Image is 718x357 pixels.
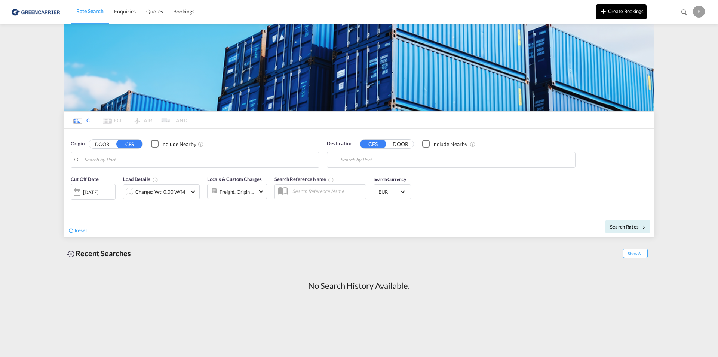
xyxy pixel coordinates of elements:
[146,8,163,15] span: Quotes
[596,4,647,19] button: icon-plus 400-fgCreate Bookings
[220,187,255,197] div: Freight Origin Destination
[68,112,187,128] md-pagination-wrapper: Use the left and right arrow keys to navigate between tabs
[64,245,134,262] div: Recent Searches
[114,8,136,15] span: Enquiries
[68,227,74,234] md-icon: icon-refresh
[693,6,705,18] div: B
[422,140,467,148] md-checkbox: Checkbox No Ink
[89,140,115,148] button: DOOR
[76,8,104,14] span: Rate Search
[378,186,407,197] md-select: Select Currency: € EUREuro
[641,224,646,230] md-icon: icon-arrow-right
[289,185,366,197] input: Search Reference Name
[207,176,262,182] span: Locals & Custom Charges
[67,249,76,258] md-icon: icon-backup-restore
[360,140,386,148] button: CFS
[207,184,267,199] div: Freight Origin Destinationicon-chevron-down
[470,141,476,147] md-icon: Unchecked: Ignores neighbouring ports when fetching rates.Checked : Includes neighbouring ports w...
[135,187,185,197] div: Charged Wt: 0,00 W/M
[374,176,406,182] span: Search Currency
[605,220,650,233] button: Search Ratesicon-arrow-right
[11,3,62,20] img: 1378a7308afe11ef83610d9e779c6b34.png
[198,141,204,147] md-icon: Unchecked: Ignores neighbouring ports when fetching rates.Checked : Includes neighbouring ports w...
[123,176,158,182] span: Load Details
[623,249,648,258] span: Show All
[274,176,334,182] span: Search Reference Name
[328,177,334,183] md-icon: Your search will be saved by the below given name
[327,140,352,148] span: Destination
[71,184,116,200] div: [DATE]
[71,176,99,182] span: Cut Off Date
[83,189,98,196] div: [DATE]
[387,140,414,148] button: DOOR
[123,184,200,199] div: Charged Wt: 0,00 W/Micon-chevron-down
[340,154,571,166] input: Search by Port
[432,140,467,148] div: Include Nearby
[161,140,196,148] div: Include Nearby
[308,280,409,292] div: No Search History Available.
[610,224,646,230] span: Search Rates
[680,8,688,19] div: icon-magnify
[257,187,266,196] md-icon: icon-chevron-down
[64,24,654,111] img: GreenCarrierFCL_LCL.png
[188,187,197,196] md-icon: icon-chevron-down
[68,227,87,235] div: icon-refreshReset
[71,199,76,209] md-datepicker: Select
[71,140,84,148] span: Origin
[64,129,654,237] div: Origin DOOR CFS Checkbox No InkUnchecked: Ignores neighbouring ports when fetching rates.Checked ...
[68,112,98,128] md-tab-item: LCL
[151,140,196,148] md-checkbox: Checkbox No Ink
[173,8,194,15] span: Bookings
[84,154,315,166] input: Search by Port
[680,8,688,16] md-icon: icon-magnify
[599,7,608,16] md-icon: icon-plus 400-fg
[116,140,142,148] button: CFS
[152,177,158,183] md-icon: Chargeable Weight
[378,188,399,195] span: EUR
[74,227,87,233] span: Reset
